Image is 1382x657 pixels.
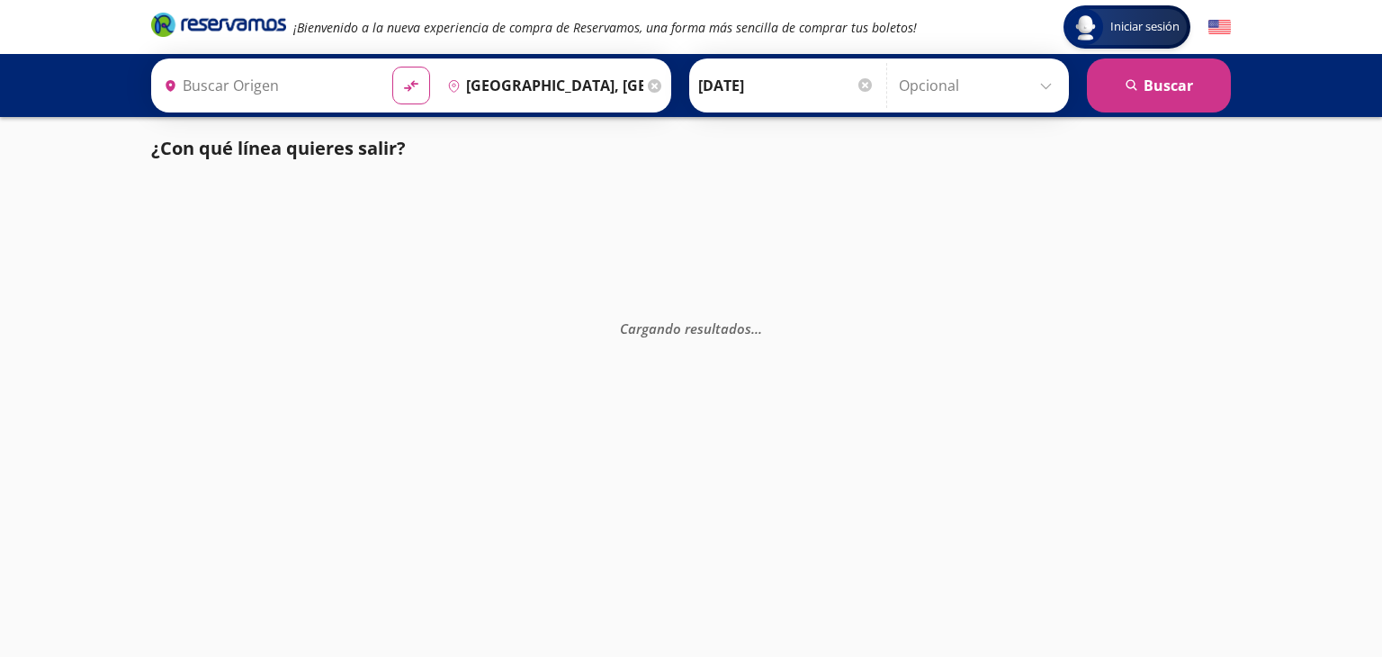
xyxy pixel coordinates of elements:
[151,11,286,38] i: Brand Logo
[751,319,755,337] span: .
[151,11,286,43] a: Brand Logo
[293,19,917,36] em: ¡Bienvenido a la nueva experiencia de compra de Reservamos, una forma más sencilla de comprar tus...
[157,63,378,108] input: Buscar Origen
[899,63,1060,108] input: Opcional
[1208,16,1231,39] button: English
[758,319,762,337] span: .
[755,319,758,337] span: .
[698,63,875,108] input: Elegir Fecha
[440,63,643,108] input: Buscar Destino
[1087,58,1231,112] button: Buscar
[620,319,762,337] em: Cargando resultados
[1103,18,1187,36] span: Iniciar sesión
[151,135,406,162] p: ¿Con qué línea quieres salir?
